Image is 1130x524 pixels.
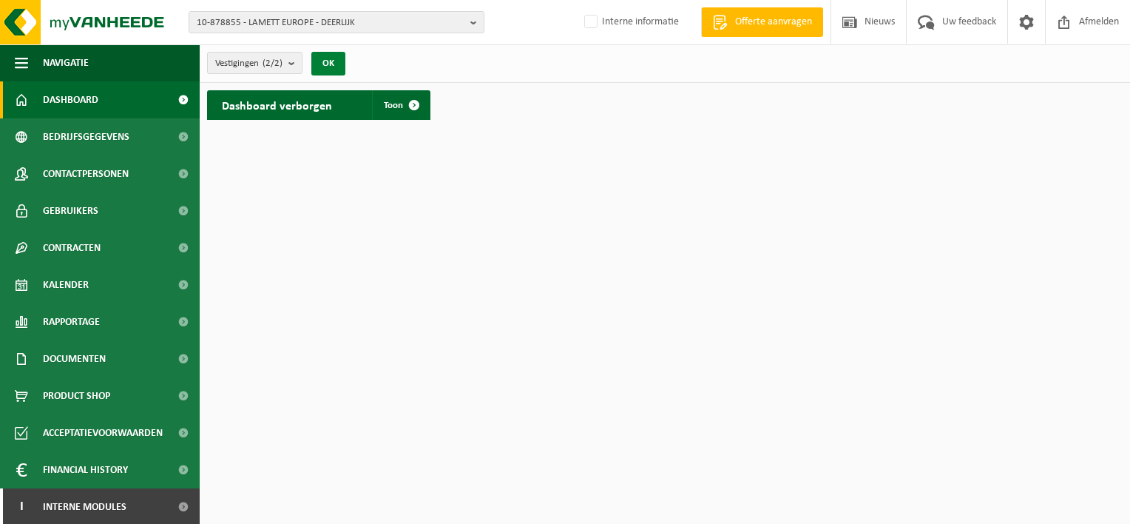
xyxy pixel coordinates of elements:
[43,118,129,155] span: Bedrijfsgegevens
[189,11,484,33] button: 10-878855 - LAMETT EUROPE - DEERLIJK
[43,451,128,488] span: Financial History
[384,101,403,110] span: Toon
[43,340,106,377] span: Documenten
[43,44,89,81] span: Navigatie
[43,81,98,118] span: Dashboard
[207,90,347,119] h2: Dashboard verborgen
[43,414,163,451] span: Acceptatievoorwaarden
[43,266,89,303] span: Kalender
[372,90,429,120] a: Toon
[215,53,282,75] span: Vestigingen
[701,7,823,37] a: Offerte aanvragen
[43,155,129,192] span: Contactpersonen
[43,303,100,340] span: Rapportage
[311,52,345,75] button: OK
[43,377,110,414] span: Product Shop
[43,229,101,266] span: Contracten
[581,11,679,33] label: Interne informatie
[731,15,816,30] span: Offerte aanvragen
[263,58,282,68] count: (2/2)
[197,12,464,34] span: 10-878855 - LAMETT EUROPE - DEERLIJK
[43,192,98,229] span: Gebruikers
[207,52,302,74] button: Vestigingen(2/2)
